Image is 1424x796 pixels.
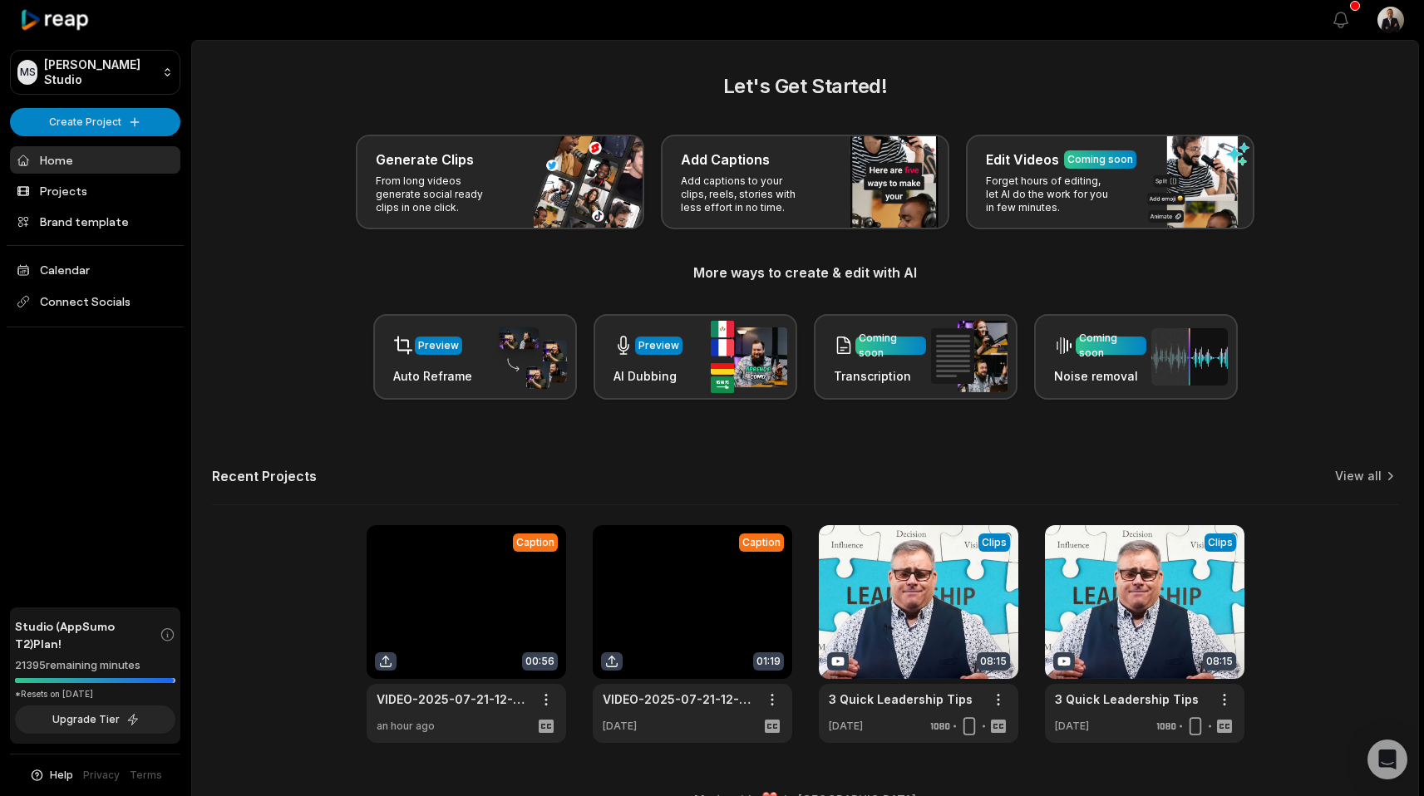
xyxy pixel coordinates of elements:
[638,338,679,353] div: Preview
[834,367,926,385] h3: Transcription
[1335,468,1382,484] a: View all
[377,690,530,708] a: VIDEO-2025-07-21-12-01-09
[1055,690,1199,708] a: 3 Quick Leadership Tips
[212,263,1398,283] h3: More ways to create & edit with AI
[376,150,474,170] h3: Generate Clips
[15,657,175,674] div: 21395 remaining minutes
[83,768,120,783] a: Privacy
[44,57,155,87] p: [PERSON_NAME] Studio
[15,705,175,734] button: Upgrade Tier
[986,150,1059,170] h3: Edit Videos
[1067,152,1133,167] div: Coming soon
[50,768,73,783] span: Help
[829,690,973,708] a: 3 Quick Leadership Tips
[10,208,180,235] a: Brand template
[931,321,1008,392] img: transcription.png
[212,468,317,484] h2: Recent Projects
[15,617,160,652] span: Studio (AppSumo T2) Plan!
[10,146,180,174] a: Home
[130,768,162,783] a: Terms
[613,367,682,385] h3: AI Dubbing
[986,174,1115,214] p: Forget hours of editing, let AI do the work for you in few minutes.
[1079,331,1143,361] div: Coming soon
[603,690,756,708] a: VIDEO-2025-07-21-12-03-28
[1054,367,1146,385] h3: Noise removal
[212,71,1398,101] h2: Let's Get Started!
[681,174,810,214] p: Add captions to your clips, reels, stories with less effort in no time.
[418,338,459,353] div: Preview
[376,174,505,214] p: From long videos generate social ready clips in one click.
[10,108,180,136] button: Create Project
[681,150,770,170] h3: Add Captions
[29,768,73,783] button: Help
[10,287,180,317] span: Connect Socials
[711,321,787,393] img: ai_dubbing.png
[15,688,175,700] div: *Resets on [DATE]
[859,331,923,361] div: Coming soon
[490,325,567,390] img: auto_reframe.png
[1151,328,1228,386] img: noise_removal.png
[393,367,472,385] h3: Auto Reframe
[17,60,37,85] div: MS
[1367,739,1407,779] div: Open Intercom Messenger
[10,177,180,204] a: Projects
[10,256,180,283] a: Calendar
